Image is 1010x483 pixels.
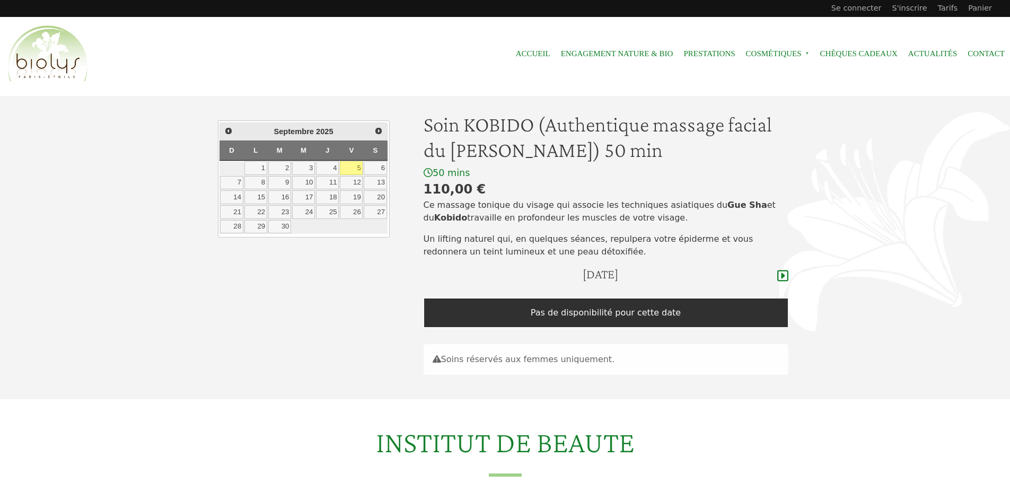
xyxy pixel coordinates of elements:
[424,344,788,375] div: Soins réservés aux femmes uniquement.
[340,205,363,219] a: 26
[424,180,788,199] div: 110,00 €
[364,161,387,175] a: 6
[316,127,333,136] span: 2025
[220,176,243,190] a: 7
[805,51,810,56] span: »
[220,205,243,219] a: 21
[229,146,234,154] span: Dimanche
[268,205,291,219] a: 23
[6,425,1004,476] h2: INSTITUT DE BEAUTE
[292,176,315,190] a: 10
[583,267,618,282] h4: [DATE]
[277,146,283,154] span: Mardi
[746,42,810,66] span: Cosmétiques
[561,42,673,66] a: Engagement Nature & Bio
[349,146,354,154] span: Vendredi
[434,213,468,223] strong: Kobido
[253,146,258,154] span: Lundi
[244,205,267,219] a: 22
[424,167,788,179] div: 50 mins
[424,199,788,224] p: Ce massage tonique du visage qui associe les techniques asiatiques du et du travaille en profonde...
[292,205,315,219] a: 24
[244,161,267,175] a: 1
[364,190,387,204] a: 20
[683,42,735,66] a: Prestations
[292,161,315,175] a: 3
[244,190,267,204] a: 15
[316,161,339,175] a: 4
[424,112,788,163] h1: Soin KOBIDO (Authentique massage facial du [PERSON_NAME]) 50 min
[274,127,314,136] span: Septembre
[268,190,291,204] a: 16
[364,205,387,219] a: 27
[372,124,385,138] a: Suivant
[316,190,339,204] a: 18
[221,124,235,138] a: Précédent
[268,220,291,234] a: 30
[5,24,90,84] img: Accueil
[220,190,243,204] a: 14
[244,176,267,190] a: 8
[268,161,291,175] a: 2
[727,200,767,210] strong: Gue Sha
[424,233,788,258] p: Un lifting naturel qui, en quelques séances, repulpera votre épiderme et vous redonnera un teint ...
[820,42,898,66] a: Chèques cadeaux
[516,42,550,66] a: Accueil
[340,176,363,190] a: 12
[301,146,306,154] span: Mercredi
[244,220,267,234] a: 29
[364,176,387,190] a: 13
[374,127,383,135] span: Suivant
[340,161,363,175] a: 5
[292,190,315,204] a: 17
[424,298,788,328] div: Pas de disponibilité pour cette date
[326,146,329,154] span: Jeudi
[224,127,233,135] span: Précédent
[340,190,363,204] a: 19
[220,220,243,234] a: 28
[316,205,339,219] a: 25
[968,42,1005,66] a: Contact
[316,176,339,190] a: 11
[373,146,378,154] span: Samedi
[268,176,291,190] a: 9
[908,42,958,66] a: Actualités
